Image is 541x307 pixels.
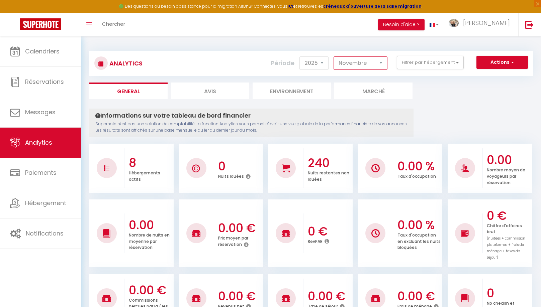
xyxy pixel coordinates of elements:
[95,121,408,134] p: Superhote n'est pas une solution de comptabilité. La fonction Analytics vous permet d'avoir une v...
[487,153,530,167] h3: 0.00
[108,56,143,71] h3: Analytics
[308,224,351,239] h3: 0 €
[129,283,172,297] h3: 0.00 €
[171,83,249,99] li: Avis
[25,168,57,177] span: Paiements
[26,229,64,238] span: Notifications
[397,231,441,251] p: Taux d'occupation en excluant les nuits bloquées
[218,159,261,173] h3: 0
[487,221,525,260] p: Chiffre d'affaires brut
[102,20,125,27] span: Chercher
[371,229,380,238] img: NO IMAGE
[487,166,525,185] p: Nombre moyen de voyageurs par réservation
[25,138,52,147] span: Analytics
[218,289,261,303] h3: 0.00 €
[271,56,294,70] label: Période
[463,19,510,27] span: [PERSON_NAME]
[378,19,425,30] button: Besoin d'aide ?
[308,169,349,182] p: Nuits restantes non louées
[308,289,351,303] h3: 0.00 €
[5,3,25,23] button: Ouvrir le widget de chat LiveChat
[397,56,464,69] button: Filtrer par hébergement
[25,108,56,116] span: Messages
[218,221,261,235] h3: 0.00 €
[20,18,61,30] img: Super Booking
[25,78,64,86] span: Réservations
[97,13,130,36] a: Chercher
[487,236,525,260] span: (nuitées + commission plateformes + frais de ménage + taxes de séjour)
[129,156,172,170] h3: 8
[397,172,436,179] p: Taux d'occupation
[449,19,459,27] img: ...
[323,3,422,9] a: créneaux d'ouverture de la salle migration
[334,83,413,99] li: Marché
[487,209,530,223] h3: 0 €
[397,289,441,303] h3: 0.00 €
[104,165,109,171] img: NO IMAGE
[129,231,170,251] p: Nombre de nuits en moyenne par réservation
[476,56,528,69] button: Actions
[129,218,172,232] h3: 0.00
[25,47,60,55] span: Calendriers
[253,83,331,99] li: Environnement
[308,237,323,244] p: RevPAR
[218,234,248,247] p: Prix moyen par réservation
[444,13,518,36] a: ... [PERSON_NAME]
[308,156,351,170] h3: 240
[218,172,244,179] p: Nuits louées
[129,169,160,182] p: Hébergements actifs
[397,218,441,232] h3: 0.00 %
[461,229,469,237] img: NO IMAGE
[525,20,534,29] img: logout
[89,83,168,99] li: General
[25,199,66,207] span: Hébergement
[95,112,408,119] h4: Informations sur votre tableau de bord financier
[487,286,530,300] h3: 0
[287,3,293,9] a: ICI
[397,159,441,173] h3: 0.00 %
